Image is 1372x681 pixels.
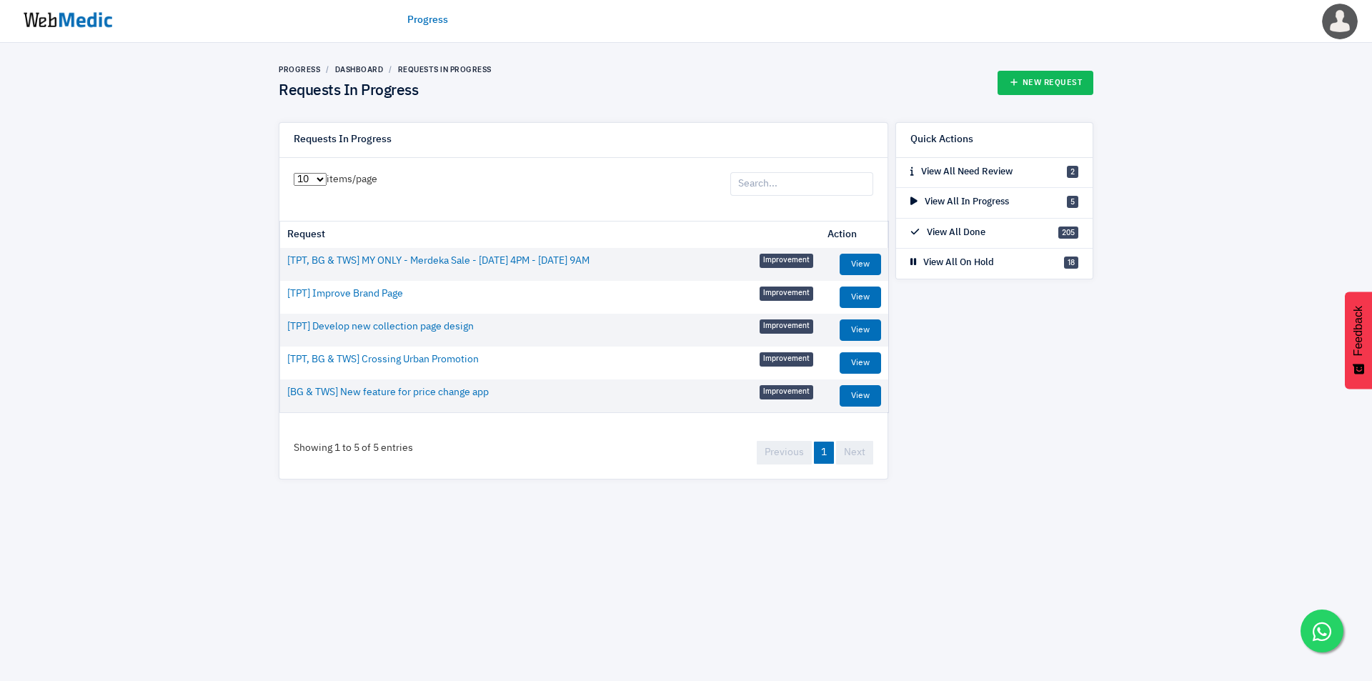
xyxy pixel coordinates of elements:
a: [TPT] Improve Brand Page [287,287,403,302]
span: 205 [1058,227,1078,239]
a: Dashboard [335,65,384,74]
a: New Request [998,71,1094,95]
p: View All In Progress [910,195,1009,209]
a: [TPT, BG & TWS] Crossing Urban Promotion [287,352,479,367]
span: Improvement [760,254,813,268]
a: 1 [814,442,834,464]
nav: breadcrumb [279,64,492,75]
select: items/page [294,173,327,186]
p: View All Done [910,226,985,240]
p: View All Need Review [910,165,1013,179]
input: Search... [730,172,873,197]
a: [BG & TWS] New feature for price change app [287,385,489,400]
a: Next [836,441,873,464]
p: View All On Hold [910,256,994,270]
span: Improvement [760,385,813,399]
a: View [840,254,881,275]
th: Action [820,222,888,248]
span: Improvement [760,352,813,367]
a: Progress [407,13,448,28]
a: [TPT] Develop new collection page design [287,319,474,334]
a: View [840,352,881,374]
span: Feedback [1352,306,1365,356]
span: Improvement [760,319,813,334]
a: Progress [279,65,320,74]
a: View [840,319,881,341]
button: Feedback - Show survey [1345,292,1372,389]
a: View [840,385,881,407]
h6: Quick Actions [910,134,973,146]
h4: Requests In Progress [279,82,492,101]
a: Requests In Progress [398,65,492,74]
label: items/page [294,172,377,187]
a: Previous [757,441,812,464]
div: Showing 1 to 5 of 5 entries [279,427,427,470]
a: [TPT, BG & TWS] MY ONLY - Merdeka Sale - [DATE] 4PM - [DATE] 9AM [287,254,590,269]
a: View [840,287,881,308]
th: Request [280,222,820,248]
h6: Requests In Progress [294,134,392,146]
span: Improvement [760,287,813,301]
span: 2 [1067,166,1078,178]
span: 5 [1067,196,1078,208]
span: 18 [1064,257,1078,269]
